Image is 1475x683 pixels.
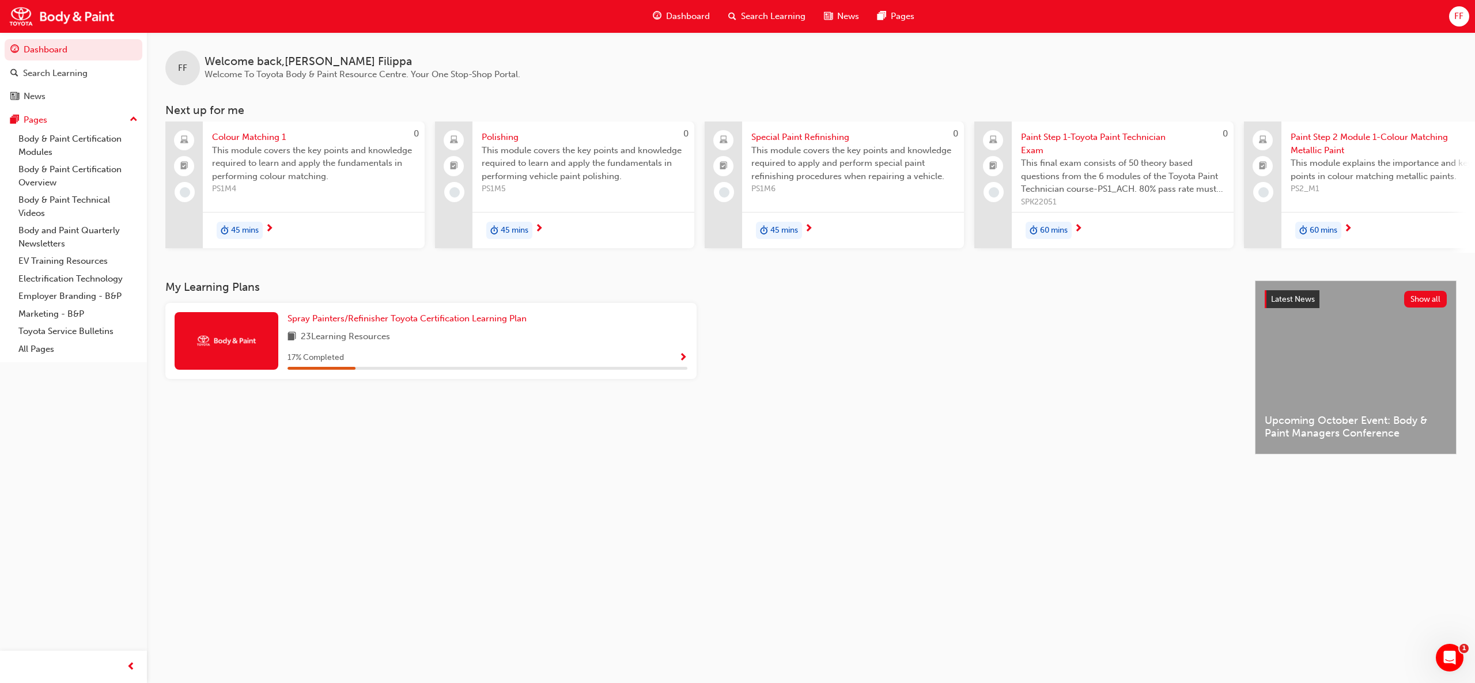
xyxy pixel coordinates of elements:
a: guage-iconDashboard [644,5,719,28]
span: FF [178,62,187,75]
span: 45 mins [770,224,798,237]
span: up-icon [130,112,138,127]
a: 0Paint Step 1-Toyota Paint Technician ExamThis final exam consists of 50 theory based questions f... [974,122,1234,248]
span: Home [44,388,70,396]
a: pages-iconPages [868,5,924,28]
a: Toyota Service Bulletins [14,322,142,340]
span: Polishing [482,131,685,144]
a: Marketing - B&P [14,305,142,323]
span: prev-icon [127,660,135,674]
span: laptop-icon [720,133,728,148]
a: Dashboard [5,39,142,60]
span: Latest News [1271,294,1315,304]
span: learningRecordVerb_NONE-icon [449,187,460,198]
span: next-icon [535,224,543,234]
img: Trak [6,3,118,29]
span: duration-icon [221,223,229,238]
img: logo [23,22,103,40]
span: Welcome To Toyota Body & Paint Resource Centre. Your One Stop-Shop Portal. [205,69,520,79]
span: pages-icon [878,9,886,24]
span: 45 mins [501,224,528,237]
a: 0Colour Matching 1This module covers the key points and knowledge required to learn and apply the... [165,122,425,248]
a: news-iconNews [815,5,868,28]
span: Messages [153,388,193,396]
span: Welcome back , [PERSON_NAME] Filippa [205,55,520,69]
span: Colour Matching 1 [212,131,415,144]
a: News [5,86,142,107]
span: booktick-icon [989,159,997,174]
span: learningRecordVerb_NONE-icon [1258,187,1269,198]
span: pages-icon [10,115,19,126]
span: learningRecordVerb_NONE-icon [180,187,190,198]
span: 0 [1223,128,1228,139]
span: SPK22051 [1021,196,1224,209]
span: This module covers the key points and knowledge required to learn and apply the fundamentals in p... [212,144,415,183]
span: Show Progress [679,353,687,363]
span: learningRecordVerb_NONE-icon [719,187,729,198]
a: All Pages [14,340,142,358]
span: next-icon [1074,224,1083,234]
span: next-icon [1344,224,1352,234]
span: Paint Step 1-Toyota Paint Technician Exam [1021,131,1224,157]
a: Body & Paint Certification Modules [14,130,142,161]
span: Spray Painters/Refinisher Toyota Certification Learning Plan [288,313,527,324]
span: book-icon [288,330,296,344]
span: search-icon [728,9,736,24]
span: laptop-icon [1259,133,1267,148]
span: 0 [414,128,419,139]
span: PS1M6 [751,183,955,196]
button: Show all [1404,291,1447,308]
span: booktick-icon [450,159,458,174]
a: 0Special Paint RefinishingThis module covers the key points and knowledge required to apply and p... [705,122,964,248]
span: news-icon [824,9,833,24]
span: FF [1454,10,1463,23]
span: laptop-icon [989,133,997,148]
iframe: Intercom live chat [1436,644,1463,671]
span: This module covers the key points and knowledge required to learn and apply the fundamentals in p... [482,144,685,183]
p: Hi [PERSON_NAME] [23,82,207,101]
span: News [837,10,859,23]
a: EV Training Resources [14,252,142,270]
div: For assistance, please contact [PERSON_NAME][DATE] ([EMAIL_ADDRESS][DATE][DOMAIN_NAME]) [24,145,193,193]
span: Search Learning [741,10,805,23]
span: duration-icon [1030,223,1038,238]
div: Pages [24,113,47,127]
span: 60 mins [1040,224,1068,237]
div: News [24,90,46,103]
span: Pages [891,10,914,23]
h3: My Learning Plans [165,280,1236,294]
a: Employer Branding - B&P [14,287,142,305]
span: 0 [953,128,958,139]
h3: Next up for me [147,104,1475,117]
a: Electrification Technology [14,270,142,288]
a: Body & Paint Technical Videos [14,191,142,222]
a: 0PolishingThis module covers the key points and knowledge required to learn and apply the fundame... [435,122,694,248]
span: duration-icon [760,223,768,238]
span: 17 % Completed [288,351,344,365]
span: laptop-icon [180,133,188,148]
a: Body and Paint Quarterly Newsletters [14,222,142,252]
span: duration-icon [490,223,498,238]
span: next-icon [265,224,274,234]
span: 23 Learning Resources [301,330,390,344]
button: FF [1449,6,1469,26]
img: Trak [195,333,258,348]
p: How can we help? [23,101,207,121]
span: guage-icon [653,9,661,24]
div: Close [198,18,219,39]
span: PS1M4 [212,183,415,196]
span: This module covers the key points and knowledge required to apply and perform special paint refin... [751,144,955,183]
a: Spray Painters/Refinisher Toyota Certification Learning Plan [288,312,531,325]
a: search-iconSearch Learning [719,5,815,28]
span: Special Paint Refinishing [751,131,955,144]
span: Dashboard [666,10,710,23]
span: This final exam consists of 50 theory based questions from the 6 modules of the Toyota Paint Tech... [1021,157,1224,196]
span: booktick-icon [180,159,188,174]
span: Upcoming October Event: Body & Paint Managers Conference [1265,414,1447,440]
a: Latest NewsShow allUpcoming October Event: Body & Paint Managers Conference [1255,280,1457,454]
span: 45 mins [231,224,259,237]
button: Messages [115,359,230,405]
span: search-icon [10,69,18,79]
span: news-icon [10,92,19,102]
